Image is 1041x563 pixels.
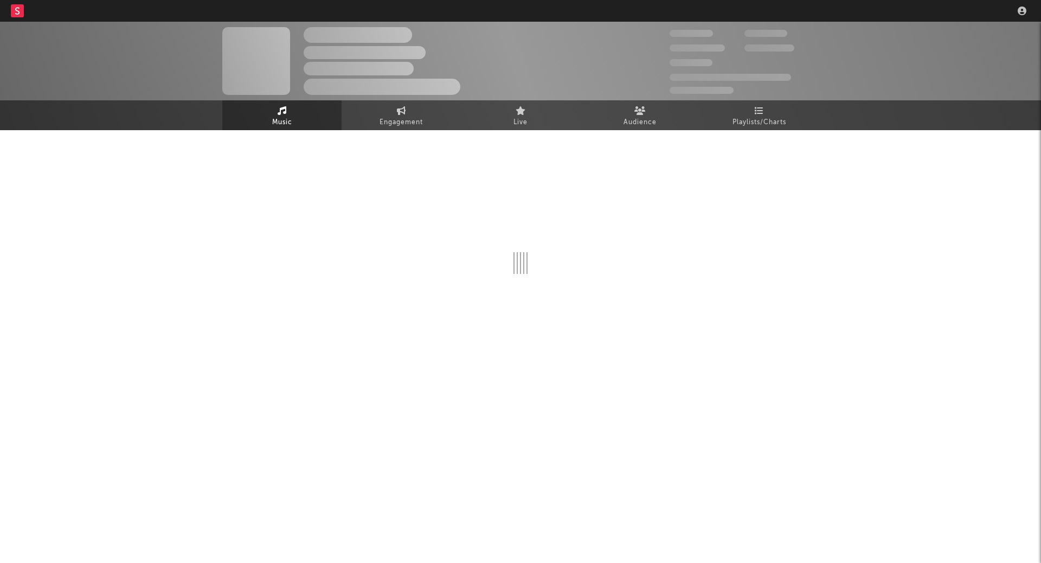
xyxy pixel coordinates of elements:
a: Playlists/Charts [699,100,819,130]
a: Live [461,100,580,130]
a: Music [222,100,342,130]
a: Audience [580,100,699,130]
span: Music [272,116,292,129]
span: 300,000 [670,30,713,37]
a: Engagement [342,100,461,130]
span: 1,000,000 [744,44,794,52]
span: Jump Score: 85.0 [670,87,734,94]
span: 100,000 [670,59,712,66]
span: Audience [624,116,657,129]
span: Playlists/Charts [732,116,786,129]
span: 50,000,000 [670,44,725,52]
span: Engagement [380,116,423,129]
span: 50,000,000 Monthly Listeners [670,74,791,81]
span: 100,000 [744,30,787,37]
span: Live [513,116,528,129]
